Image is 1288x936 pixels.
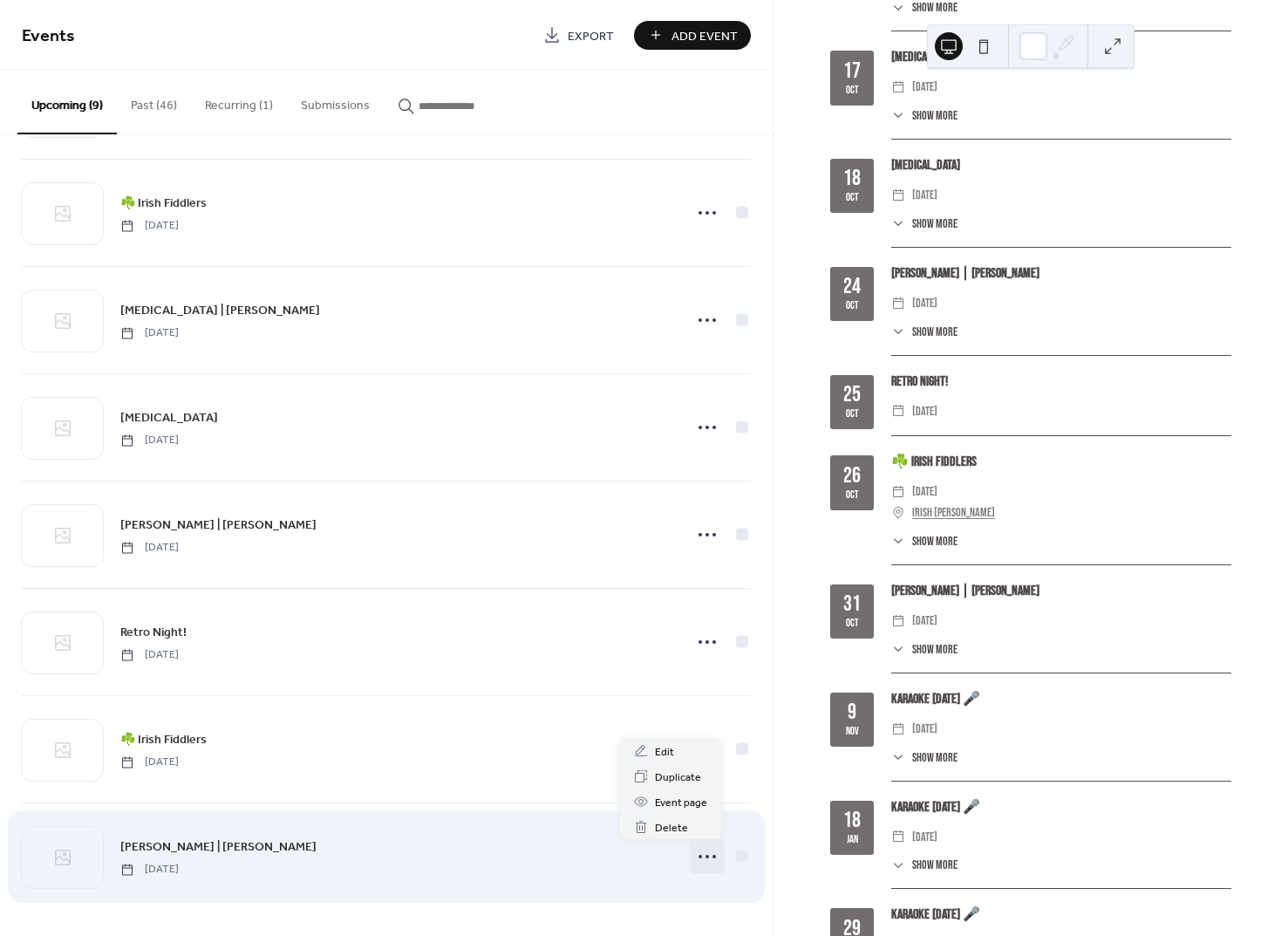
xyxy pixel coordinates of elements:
div: ☘️ Irish Fiddlers [891,452,1231,473]
span: Show more [912,323,957,341]
span: [DATE] [120,755,179,770]
span: [DATE] [912,827,937,848]
div: ​ [891,640,905,659]
div: Oct [846,301,859,312]
div: 26 [843,465,861,487]
div: ​ [891,611,905,632]
button: ​Show more [891,215,957,233]
button: ​Show more [891,640,957,659]
span: ☘️ Irish Fiddlers [120,731,207,749]
span: Edit [655,743,674,762]
span: [MEDICAL_DATA] [120,409,218,427]
button: Upcoming (9) [17,71,117,134]
div: 9 [848,701,856,723]
span: Show more [912,215,957,233]
span: [DATE] [912,293,937,314]
span: Duplicate [655,769,701,787]
div: 24 [843,276,861,297]
a: Retro Night! [120,622,187,642]
div: ​ [891,532,905,550]
div: ​ [891,323,905,341]
div: ​ [891,748,905,767]
a: ☘️ Irish Fiddlers [120,193,207,213]
div: ​ [891,215,905,233]
div: ​ [891,827,905,848]
span: Delete [655,819,688,837]
button: ​Show more [891,532,957,550]
a: [MEDICAL_DATA] | [PERSON_NAME] [120,300,320,320]
span: [DATE] [912,185,937,206]
button: Recurring (1) [191,71,287,133]
span: [DATE] [120,647,179,663]
span: Events [22,19,75,53]
button: Submissions [287,71,384,133]
button: ​Show more [891,106,957,125]
div: Retro Night! [891,372,1231,393]
div: Nov [846,727,859,738]
span: [DATE] [120,218,179,234]
span: [DATE] [120,433,179,448]
span: [DATE] [912,719,937,740]
span: [PERSON_NAME] | [PERSON_NAME] [120,516,317,535]
div: ​ [891,106,905,125]
span: Show more [912,856,957,874]
div: 17 [843,60,861,82]
div: Karaoke [DATE] 🎤 [891,905,1231,926]
a: [MEDICAL_DATA] [120,407,218,427]
div: ​ [891,293,905,314]
a: Export [530,21,627,50]
a: [PERSON_NAME] | [PERSON_NAME] [120,515,317,535]
span: Show more [912,532,957,550]
a: ☘️ Irish Fiddlers [120,729,207,749]
div: ​ [891,185,905,206]
div: Oct [846,490,859,502]
span: Event page [655,794,707,812]
a: [PERSON_NAME] | [PERSON_NAME] [120,837,317,857]
span: [DATE] [912,482,937,502]
span: Show more [912,106,957,125]
button: Past (46) [117,71,191,133]
div: Oct [846,618,859,630]
div: Jan [847,835,858,846]
div: [MEDICAL_DATA] [891,155,1231,176]
span: [DATE] [912,401,937,422]
div: [PERSON_NAME] | [PERSON_NAME] [891,581,1231,602]
button: ​Show more [891,748,957,767]
div: [PERSON_NAME] | [PERSON_NAME] [891,263,1231,284]
span: Show more [912,748,957,767]
span: Show more [912,640,957,659]
div: Oct [846,409,859,420]
span: [DATE] [120,325,179,341]
div: 31 [843,593,861,615]
div: 18 [843,167,861,189]
div: Karaoke [DATE] 🎤 [891,797,1231,818]
button: ​Show more [891,323,957,341]
div: ​ [891,719,905,740]
div: ​ [891,482,905,502]
span: [MEDICAL_DATA] | [PERSON_NAME] [120,302,320,320]
div: ​ [891,401,905,422]
a: Irish [PERSON_NAME] [912,502,995,523]
div: 25 [843,384,861,406]
span: Add Event [671,27,738,45]
div: 18 [843,810,861,831]
span: [PERSON_NAME] | [PERSON_NAME] [120,838,317,857]
button: ​Show more [891,856,957,874]
div: ​ [891,77,905,98]
div: ​ [891,856,905,874]
div: Oct [846,193,859,204]
span: [DATE] [912,611,937,632]
div: Oct [846,85,859,97]
span: Export [568,27,614,45]
div: Karaoke [DATE] 🎤 [891,689,1231,710]
div: ​ [891,502,905,523]
span: [DATE] [120,862,179,878]
div: [MEDICAL_DATA] | [PERSON_NAME] [891,47,1231,68]
button: Add Event [634,21,751,50]
span: ☘️ Irish Fiddlers [120,195,207,213]
span: [DATE] [120,540,179,556]
span: [DATE] [912,77,937,98]
span: Retro Night! [120,624,187,642]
